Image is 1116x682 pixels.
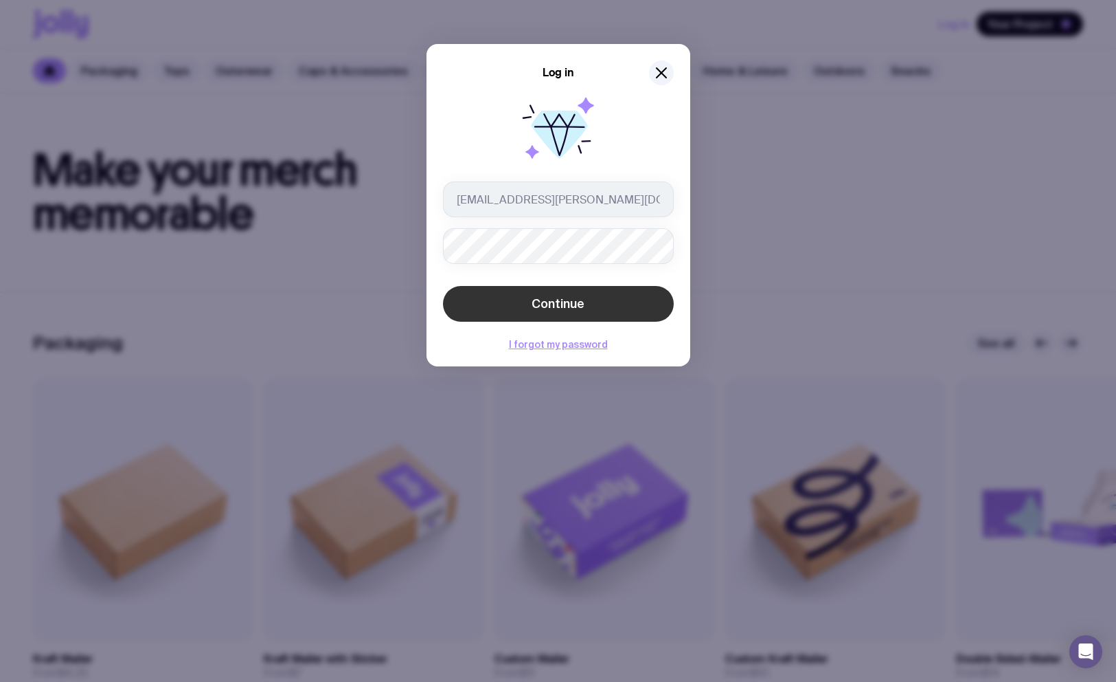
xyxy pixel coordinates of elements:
[443,286,674,322] button: Continue
[509,339,608,350] button: I forgot my password
[443,181,674,217] input: you@email.com
[543,66,574,80] h5: Log in
[1069,635,1102,668] div: Open Intercom Messenger
[532,296,584,312] span: Continue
